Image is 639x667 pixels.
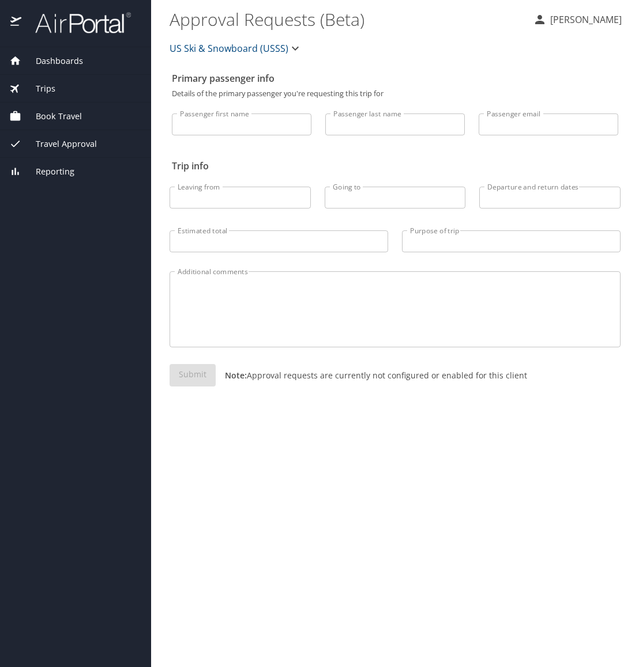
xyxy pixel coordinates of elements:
span: Dashboards [21,55,83,67]
span: Travel Approval [21,138,97,150]
span: Trips [21,82,55,95]
img: icon-airportal.png [10,12,22,34]
span: Book Travel [21,110,82,123]
button: US Ski & Snowboard (USSS) [165,37,307,60]
strong: Note: [225,370,247,381]
span: Reporting [21,165,74,178]
button: [PERSON_NAME] [528,9,626,30]
h2: Trip info [172,157,618,175]
p: [PERSON_NAME] [547,13,622,26]
img: airportal-logo.png [22,12,131,34]
p: Approval requests are currently not configured or enabled for this client [216,369,527,381]
h1: Approval Requests (Beta) [170,1,524,37]
span: US Ski & Snowboard (USSS) [170,40,288,56]
p: Details of the primary passenger you're requesting this trip for [172,90,618,97]
h2: Primary passenger info [172,69,618,88]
